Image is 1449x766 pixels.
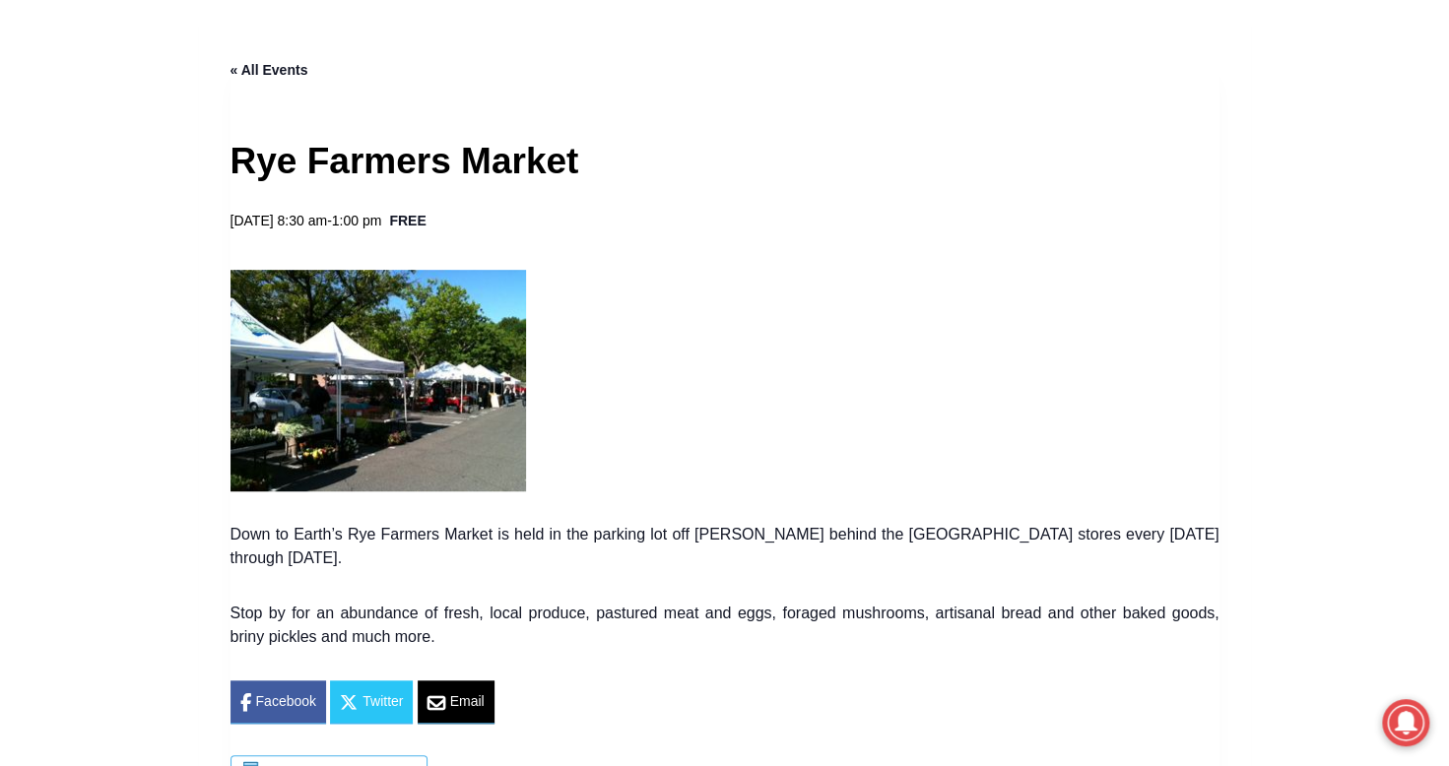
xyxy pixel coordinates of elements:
[231,523,1219,570] p: Down to Earth’s Rye Farmers Market is held in the parking lot off [PERSON_NAME] behind the [GEOGR...
[418,680,494,723] a: Email
[231,602,1219,649] p: Stop by for an abundance of fresh, local produce, pastured meat and eggs, foraged mushrooms, arti...
[497,1,931,191] div: "We would have speakers with experience in local journalism speak to us about their experiences a...
[231,136,1219,186] h1: Rye Farmers Market
[515,196,913,240] span: Intern @ [DOMAIN_NAME]
[231,680,326,723] a: Facebook
[231,210,382,232] h2: -
[332,213,382,228] span: 1:00 pm
[474,191,955,245] a: Intern @ [DOMAIN_NAME]
[231,62,308,78] a: « All Events
[389,210,426,232] span: Free
[231,270,526,491] img: Rye’s Down to Earth Farmers Market 2013
[330,680,413,723] a: Twitter
[231,213,328,228] span: [DATE] 8:30 am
